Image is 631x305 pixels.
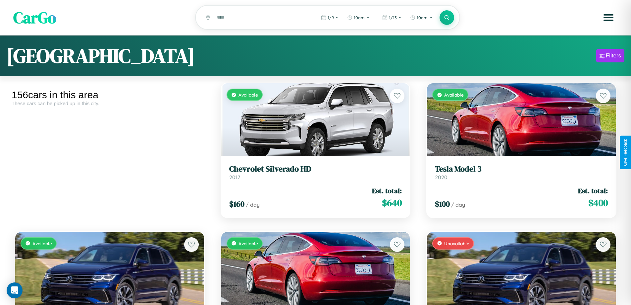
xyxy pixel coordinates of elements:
[596,49,624,62] button: Filters
[623,139,628,166] div: Give Feedback
[7,282,23,298] div: Open Intercom Messenger
[435,164,608,181] a: Tesla Model 32020
[229,198,244,209] span: $ 160
[407,12,436,23] button: 10am
[12,89,208,101] div: 156 cars in this area
[246,201,260,208] span: / day
[13,7,56,29] span: CarGo
[7,42,195,69] h1: [GEOGRAPHIC_DATA]
[229,164,402,174] h3: Chevrolet Silverado HD
[32,241,52,246] span: Available
[435,164,608,174] h3: Tesla Model 3
[344,12,373,23] button: 10am
[238,241,258,246] span: Available
[444,92,464,98] span: Available
[379,12,405,23] button: 1/13
[12,101,208,106] div: These cars can be picked up in this city.
[435,174,447,181] span: 2020
[328,15,334,20] span: 1 / 9
[229,164,402,181] a: Chevrolet Silverado HD2017
[606,52,621,59] div: Filters
[451,201,465,208] span: / day
[229,174,240,181] span: 2017
[435,198,450,209] span: $ 100
[444,241,469,246] span: Unavailable
[382,196,402,209] span: $ 640
[354,15,365,20] span: 10am
[578,186,608,195] span: Est. total:
[238,92,258,98] span: Available
[372,186,402,195] span: Est. total:
[389,15,397,20] span: 1 / 13
[599,8,618,27] button: Open menu
[318,12,342,23] button: 1/9
[588,196,608,209] span: $ 400
[417,15,428,20] span: 10am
